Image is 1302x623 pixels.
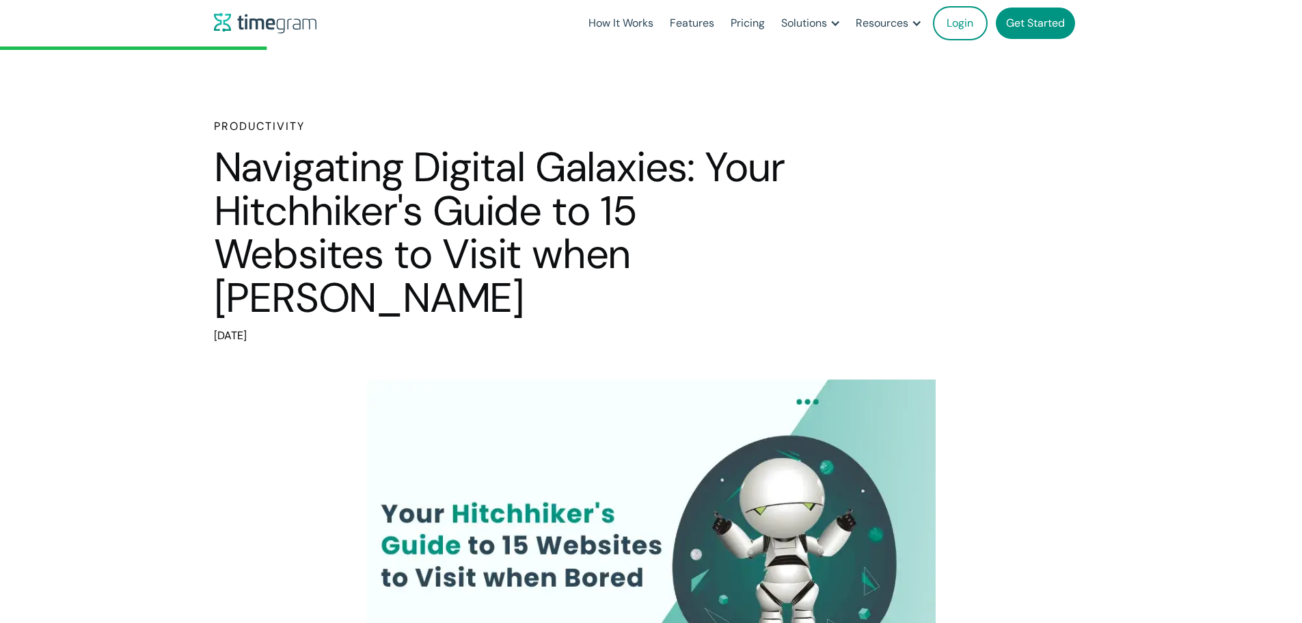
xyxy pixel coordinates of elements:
[214,146,788,319] h1: Navigating Digital Galaxies: Your Hitchhiker's Guide to 15 Websites to Visit when [PERSON_NAME]
[214,326,788,345] div: [DATE]
[856,14,908,33] div: Resources
[781,14,827,33] div: Solutions
[933,6,988,40] a: Login
[214,118,788,135] h6: Productivity
[996,8,1075,39] a: Get Started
